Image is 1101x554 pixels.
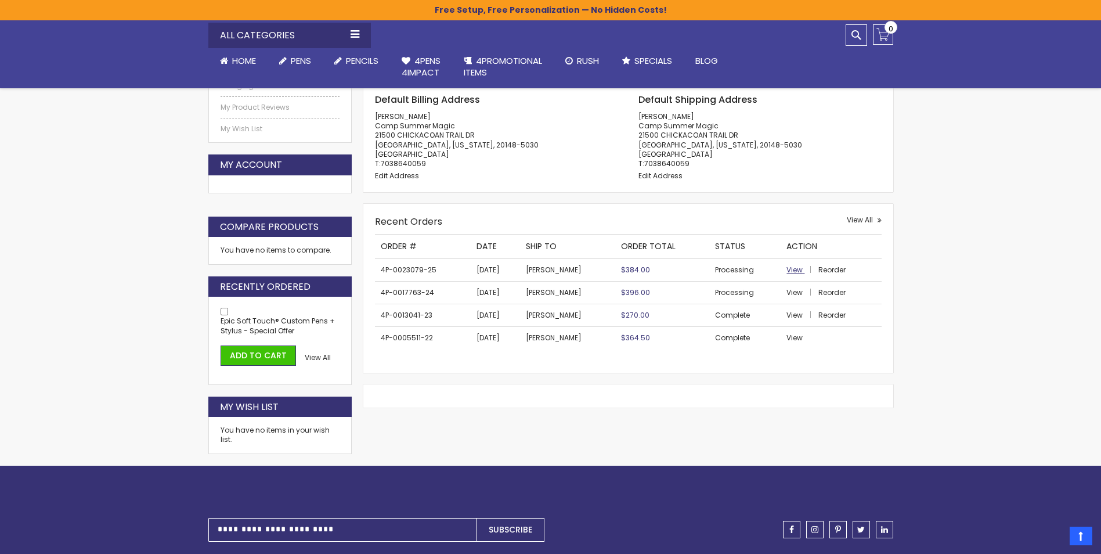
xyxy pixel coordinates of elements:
span: 4Pens 4impact [402,55,441,78]
span: $364.50 [621,333,650,343]
td: [PERSON_NAME] [520,327,616,350]
a: View [786,265,817,275]
a: pinterest [829,521,847,538]
a: twitter [853,521,870,538]
span: View [786,310,803,320]
a: 4Pens4impact [390,48,452,86]
span: Pencils [346,55,378,67]
th: Status [709,235,781,258]
div: You have no items in your wish list. [221,426,340,444]
span: 0 [889,23,893,34]
td: [PERSON_NAME] [520,258,616,281]
td: 4P-0005511-22 [375,327,471,350]
span: linkedin [881,526,888,534]
span: Specials [634,55,672,67]
span: View All [847,215,873,225]
a: Edit Address [375,171,419,181]
a: Blog [684,48,730,74]
a: View [786,287,817,297]
span: Subscribe [489,524,532,535]
a: Specials [611,48,684,74]
a: Edit Address [638,171,683,181]
span: View All [305,352,331,362]
th: Action [781,235,881,258]
td: [DATE] [471,304,520,327]
td: [DATE] [471,258,520,281]
a: Reorder [818,265,846,275]
strong: Compare Products [220,221,319,233]
td: Processing [709,258,781,281]
span: instagram [811,526,818,534]
address: [PERSON_NAME] Camp Summer Magic 21500 CHICKACOAN TRAIL DR [GEOGRAPHIC_DATA], [US_STATE], 20148-50... [375,112,618,168]
th: Date [471,235,520,258]
span: Pens [291,55,311,67]
a: Rush [554,48,611,74]
span: Default Billing Address [375,93,480,106]
td: [PERSON_NAME] [520,304,616,327]
td: Complete [709,327,781,350]
a: My Product Reviews [221,103,340,112]
td: Processing [709,282,781,304]
span: pinterest [835,526,841,534]
iframe: Google Customer Reviews [1005,523,1101,554]
a: Home [208,48,268,74]
td: [PERSON_NAME] [520,282,616,304]
a: Pencils [323,48,390,74]
a: Pens [268,48,323,74]
a: View All [305,353,331,362]
a: My Wish List [221,124,340,134]
th: Ship To [520,235,616,258]
a: 7038640059 [381,159,426,168]
span: Add to Cart [230,350,287,361]
td: Complete [709,304,781,327]
span: Blog [695,55,718,67]
a: View [786,333,803,343]
div: All Categories [208,23,371,48]
strong: My Wish List [220,401,279,413]
span: twitter [857,526,865,534]
a: facebook [783,521,800,538]
span: $384.00 [621,265,650,275]
a: Reorder [818,287,846,297]
span: Home [232,55,256,67]
button: Subscribe [477,518,544,542]
span: View [786,287,803,297]
span: View [786,265,803,275]
strong: Recently Ordered [220,280,311,293]
td: 4P-0013041-23 [375,304,471,327]
a: linkedin [876,521,893,538]
div: You have no items to compare. [208,237,352,264]
a: instagram [806,521,824,538]
span: $270.00 [621,310,649,320]
span: $396.00 [621,287,650,297]
button: Add to Cart [221,346,296,366]
a: Reorder [818,310,846,320]
strong: My Account [220,159,282,171]
td: 4P-0017763-24 [375,282,471,304]
span: facebook [789,526,794,534]
span: Rush [577,55,599,67]
td: [DATE] [471,327,520,350]
th: Order # [375,235,471,258]
td: 4P-0023079-25 [375,258,471,281]
a: 4PROMOTIONALITEMS [452,48,554,86]
a: Epic Soft Touch® Custom Pens + Stylus - Special Offer [221,316,335,335]
a: 7038640059 [644,159,690,168]
strong: Recent Orders [375,215,442,228]
address: [PERSON_NAME] Camp Summer Magic 21500 CHICKACOAN TRAIL DR [GEOGRAPHIC_DATA], [US_STATE], 20148-50... [638,112,882,168]
span: 4PROMOTIONAL ITEMS [464,55,542,78]
a: View [786,310,817,320]
span: Default Shipping Address [638,93,757,106]
th: Order Total [615,235,709,258]
a: 0 [873,24,893,45]
a: View All [847,215,882,225]
td: [DATE] [471,282,520,304]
